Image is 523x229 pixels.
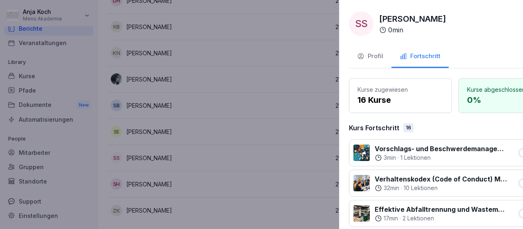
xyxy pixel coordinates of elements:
[400,52,440,61] div: Fortschritt
[384,214,398,222] p: 17 min
[375,184,507,192] div: ·
[403,123,413,132] div: 16
[375,214,507,222] div: ·
[375,154,507,162] div: ·
[357,52,383,61] div: Profil
[379,13,446,25] p: [PERSON_NAME]
[375,204,507,214] p: Effektive Abfalltrennung und Wastemanagement im Catering
[400,154,431,162] p: 1 Lektionen
[388,25,403,35] p: 0 min
[358,94,443,106] p: 16 Kurse
[402,214,434,222] p: 2 Lektionen
[404,184,438,192] p: 10 Lektionen
[384,184,399,192] p: 32 min
[391,46,449,68] button: Fortschritt
[375,174,507,184] p: Verhaltenskodex (Code of Conduct) Menü 2000
[375,144,507,154] p: Vorschlags- und Beschwerdemanagement bei Menü 2000
[349,123,399,133] p: Kurs Fortschritt
[384,154,396,162] p: 3 min
[349,11,373,36] div: SS
[349,46,391,68] button: Profil
[358,85,443,94] p: Kurse zugewiesen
